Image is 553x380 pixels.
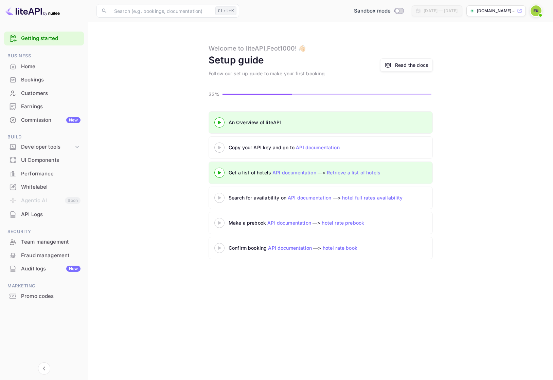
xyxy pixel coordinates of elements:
[4,87,84,99] a: Customers
[4,60,84,73] a: Home
[4,100,84,113] a: Earnings
[21,238,81,246] div: Team management
[4,141,84,153] div: Developer tools
[268,245,312,251] a: API documentation
[4,249,84,262] a: Fraud management
[21,116,81,124] div: Commission
[66,117,81,123] div: New
[229,169,398,176] div: Get a list of hotels —>
[110,4,213,18] input: Search (e.g. bookings, documentation)
[209,53,264,67] div: Setup guide
[4,73,84,87] div: Bookings
[4,262,84,275] a: Audit logsNew
[21,103,81,111] div: Earnings
[4,290,84,302] a: Promo codes
[4,73,84,86] a: Bookings
[21,63,81,71] div: Home
[21,211,81,218] div: API Logs
[4,154,84,167] div: UI Components
[4,87,84,100] div: Customers
[209,91,220,98] p: 33%
[4,235,84,248] a: Team management
[272,170,316,175] a: API documentation
[267,220,311,226] a: API documentation
[4,228,84,235] span: Security
[4,167,84,180] div: Performance
[4,114,84,126] a: CommissionNew
[531,5,541,16] img: Feot1000 User
[4,32,84,45] div: Getting started
[395,61,428,69] a: Read the docs
[21,143,74,151] div: Developer tools
[4,282,84,290] span: Marketing
[229,219,398,226] div: Make a prebook —>
[215,6,236,15] div: Ctrl+K
[342,195,403,201] a: hotel full rates availability
[209,44,306,53] div: Welcome to liteAPI, Feot1000 ! 👋🏻
[380,58,433,72] a: Read the docs
[4,180,84,194] div: Whitelabel
[209,70,325,77] div: Follow our set up guide to make your first booking
[229,244,398,251] div: Confirm booking —>
[354,7,391,15] span: Sandbox mode
[21,156,81,164] div: UI Components
[21,35,81,42] a: Getting started
[21,252,81,260] div: Fraud management
[21,265,81,273] div: Audit logs
[5,5,60,16] img: LiteAPI logo
[327,170,380,175] a: Retrieve a list of hotels
[4,235,84,249] div: Team management
[229,119,398,126] div: An Overview of liteAPI
[477,8,516,14] p: [DOMAIN_NAME]...
[351,7,407,15] div: Switch to Production mode
[4,208,84,221] a: API Logs
[288,195,332,201] a: API documentation
[4,154,84,166] a: UI Components
[21,90,81,97] div: Customers
[4,167,84,180] a: Performance
[322,220,364,226] a: hotel rate prebook
[38,362,50,375] button: Collapse navigation
[21,183,81,191] div: Whitelabel
[323,245,357,251] a: hotel rate book
[66,266,81,272] div: New
[21,76,81,84] div: Bookings
[424,8,458,14] div: [DATE] — [DATE]
[21,170,81,178] div: Performance
[4,114,84,127] div: CommissionNew
[4,52,84,60] span: Business
[229,144,398,151] div: Copy your API key and go to
[4,290,84,303] div: Promo codes
[4,133,84,141] span: Build
[21,292,81,300] div: Promo codes
[229,194,466,201] div: Search for availability on —>
[4,180,84,193] a: Whitelabel
[4,262,84,275] div: Audit logsNew
[296,145,340,150] a: API documentation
